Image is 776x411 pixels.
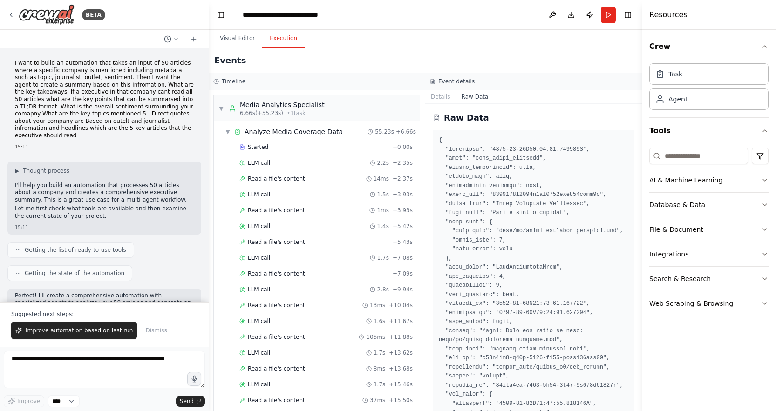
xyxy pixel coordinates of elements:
span: Read a file's content [248,302,305,309]
span: 8ms [374,365,386,372]
button: Switch to previous chat [160,34,183,45]
span: 14ms [374,175,389,182]
span: + 3.93s [393,191,413,198]
button: Hide right sidebar [621,8,634,21]
span: Improve automation based on last run [26,327,133,334]
span: + 6.66s [396,128,416,135]
h3: Timeline [222,78,245,85]
span: Improve [17,398,40,405]
div: Crew [649,60,769,117]
div: Web Scraping & Browsing [649,299,733,308]
span: + 7.09s [393,270,413,277]
span: LLM call [248,159,270,167]
button: AI & Machine Learning [649,168,769,192]
span: Read a file's content [248,397,305,404]
span: Read a file's content [248,270,305,277]
button: Search & Research [649,267,769,291]
span: 13ms [370,302,385,309]
span: 1ms [377,207,389,214]
span: 1.4s [377,222,389,230]
span: 1.5s [377,191,389,198]
span: Getting the list of ready-to-use tools [25,246,126,254]
span: 37ms [370,397,385,404]
p: Suggested next steps: [11,310,197,318]
span: + 11.88s [389,333,413,341]
div: Tools [649,144,769,323]
span: + 5.42s [393,222,413,230]
button: Dismiss [141,322,171,339]
span: Read a file's content [248,333,305,341]
p: Perfect! I'll create a comprehensive automation with specialized agents to analyze your 50 articl... [15,292,194,314]
span: + 13.62s [389,349,413,357]
span: • 1 task [287,109,306,117]
span: LLM call [248,191,270,198]
span: + 0.00s [393,143,413,151]
span: Send [180,398,194,405]
button: Click to speak your automation idea [187,372,201,386]
span: Read a file's content [248,175,305,182]
h4: Resources [649,9,688,20]
span: + 13.68s [389,365,413,372]
h3: Event details [438,78,475,85]
div: AI & Machine Learning [649,175,722,185]
span: Getting the state of the automation [25,270,124,277]
span: 2.2s [377,159,389,167]
span: + 15.50s [389,397,413,404]
h2: Events [214,54,246,67]
span: LLM call [248,349,270,357]
button: Web Scraping & Browsing [649,291,769,316]
button: Improve automation based on last run [11,322,137,339]
span: Thought process [23,167,69,175]
nav: breadcrumb [243,10,318,20]
button: Visual Editor [212,29,262,48]
span: LLM call [248,222,270,230]
div: Search & Research [649,274,711,283]
span: Started [248,143,268,151]
span: + 2.35s [393,159,413,167]
span: + 7.08s [393,254,413,262]
div: Agent [668,94,688,104]
div: 15:11 [15,143,194,150]
span: LLM call [248,317,270,325]
span: 1.7s [374,381,385,388]
div: Analyze Media Coverage Data [245,127,343,136]
span: + 15.46s [389,381,413,388]
span: LLM call [248,381,270,388]
button: Raw Data [456,90,494,103]
span: + 5.43s [393,238,413,246]
span: LLM call [248,254,270,262]
h2: Raw Data [444,111,489,124]
p: I'll help you build an automation that processes 50 articles about a company and creates a compre... [15,182,194,204]
button: ▶Thought process [15,167,69,175]
span: + 10.04s [389,302,413,309]
button: Send [176,396,205,407]
span: + 11.67s [389,317,413,325]
span: Read a file's content [248,365,305,372]
button: Details [425,90,456,103]
span: ▼ [225,128,231,135]
button: Database & Data [649,193,769,217]
span: Dismiss [145,327,167,334]
span: LLM call [248,286,270,293]
button: Tools [649,118,769,144]
span: + 3.93s [393,207,413,214]
span: ▶ [15,167,19,175]
button: Hide left sidebar [214,8,227,21]
p: I want to build an automation that takes an input of 50 articles where a specific company is ment... [15,60,194,140]
span: + 9.94s [393,286,413,293]
span: 2.8s [377,286,389,293]
span: 1.6s [374,317,385,325]
img: Logo [19,4,75,25]
span: Read a file's content [248,238,305,246]
span: 6.66s (+55.23s) [240,109,283,117]
div: BETA [82,9,105,20]
div: 15:11 [15,224,194,231]
button: Execution [262,29,305,48]
button: Integrations [649,242,769,266]
div: Database & Data [649,200,705,209]
div: File & Document [649,225,703,234]
span: Read a file's content [248,207,305,214]
span: ▼ [218,105,224,112]
span: 1.7s [374,349,385,357]
span: 1.7s [377,254,389,262]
